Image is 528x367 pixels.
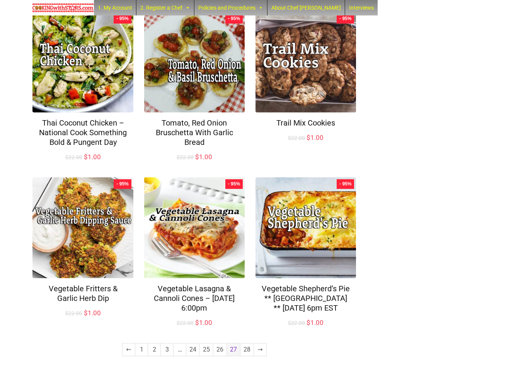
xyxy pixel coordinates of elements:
span: - 95% [339,181,351,187]
a: Page 28 [240,343,254,356]
a: ← [123,343,135,356]
bdi: 1.00 [195,319,212,326]
a: Tomato, Red Onion Bruschetta With Garlic Bread [156,118,233,147]
span: Page 27 [227,343,240,356]
img: Chef Paula's Cooking With Stars [32,3,94,12]
a: Vegetable Fritters & Garlic Herb Dip [49,284,118,303]
span: - 95% [116,16,128,22]
bdi: 1.00 [84,309,101,317]
span: $ [288,320,291,326]
span: $ [177,320,180,326]
span: … [174,343,186,356]
a: Page 25 [200,343,213,356]
span: - 95% [228,16,240,22]
bdi: 1.00 [195,153,212,161]
span: $ [177,154,180,160]
span: - 95% [339,16,351,22]
span: $ [65,310,68,316]
span: $ [195,153,199,161]
img: Trail Mix Cookies [255,12,356,112]
a: Page 3 [161,343,173,356]
a: Page 2 [148,343,160,356]
span: $ [307,319,310,326]
img: Vegetable Shepherd’s Pie ** England ** Mon.Dec.7 at 6pm EST [255,177,356,278]
span: - 95% [228,181,240,187]
a: Page 24 [186,343,199,356]
span: $ [288,135,291,141]
bdi: 1.00 [307,319,324,326]
span: $ [84,309,88,317]
img: Vegetable Fritters & Garlic Herb Dip [32,177,133,278]
bdi: 1.00 [84,153,101,161]
img: Tomato, Red Onion Bruschetta With Garlic Bread [144,12,245,112]
bdi: 22.00 [288,135,305,141]
a: Thai Coconut Chicken – National Cook Something Bold & Pungent Day [39,118,127,147]
a: Trail Mix Cookies [276,118,335,127]
a: Vegetable Shepherd’s Pie ** [GEOGRAPHIC_DATA] ** [DATE] 6pm EST [262,284,350,313]
img: Vegetable Lasagna & Cannoli Cones – Mon 6/15 at 6:00pm [144,177,245,278]
bdi: 22.00 [177,320,194,326]
span: $ [307,134,310,141]
bdi: 22.00 [177,154,194,160]
span: - 95% [116,181,128,187]
span: $ [84,153,88,161]
img: Thai Coconut Chicken – National Cook Something Bold & Pungent Day [32,12,133,112]
a: Vegetable Lasagna & Cannoli Cones – [DATE] 6:00pm [154,284,235,313]
span: $ [65,154,68,160]
bdi: 22.00 [65,154,82,160]
a: Page 26 [213,343,227,356]
a: → [254,343,266,356]
bdi: 22.00 [288,320,305,326]
a: Page 1 [135,343,148,356]
bdi: 22.00 [65,310,82,316]
span: $ [195,319,199,326]
bdi: 1.00 [307,134,324,141]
